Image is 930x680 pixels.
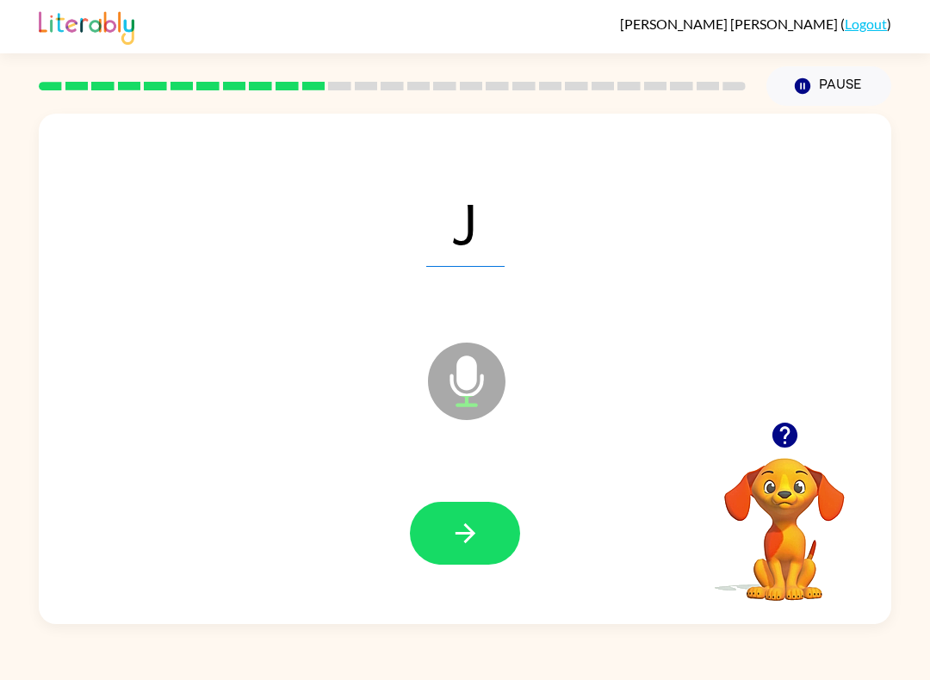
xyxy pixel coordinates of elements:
[698,431,871,603] video: Your browser must support playing .mp4 files to use Literably. Please try using another browser.
[39,7,134,45] img: Literably
[620,15,891,32] div: ( )
[845,15,887,32] a: Logout
[620,15,840,32] span: [PERSON_NAME] [PERSON_NAME]
[766,66,891,106] button: Pause
[426,177,505,267] span: J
